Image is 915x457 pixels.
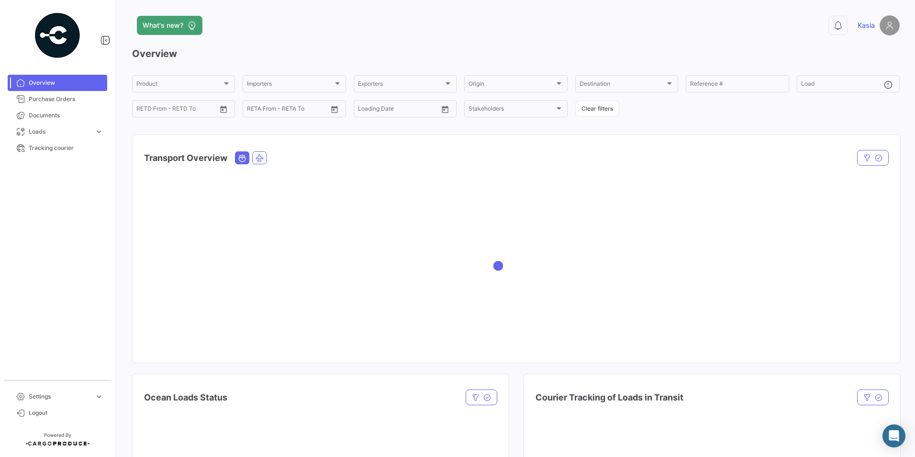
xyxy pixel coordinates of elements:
[137,16,202,35] button: What's new?
[136,82,222,89] span: Product
[575,101,619,116] button: Clear filters
[536,391,683,404] h4: Courier Tracking of Loads in Transit
[156,107,195,114] input: To
[29,392,91,401] span: Settings
[438,102,452,116] button: Open calendar
[8,140,107,156] a: Tracking courier
[267,107,305,114] input: To
[469,107,554,114] span: Stakeholders
[253,152,266,164] button: Air
[143,21,183,30] span: What's new?
[358,82,444,89] span: Exporters
[136,107,150,114] input: From
[144,151,227,165] h4: Transport Overview
[247,82,333,89] span: Importers
[247,107,260,114] input: From
[882,424,905,447] div: Abrir Intercom Messenger
[29,409,103,417] span: Logout
[33,11,81,59] img: powered-by.png
[327,102,342,116] button: Open calendar
[358,107,371,114] input: From
[29,111,103,120] span: Documents
[29,79,103,87] span: Overview
[378,107,416,114] input: To
[95,127,103,136] span: expand_more
[29,95,103,103] span: Purchase Orders
[95,392,103,401] span: expand_more
[880,15,900,35] img: placeholder-user.png
[132,47,900,60] h3: Overview
[29,127,91,136] span: Loads
[8,107,107,124] a: Documents
[469,82,554,89] span: Origin
[144,391,227,404] h4: Ocean Loads Status
[8,75,107,91] a: Overview
[235,152,249,164] button: Ocean
[858,21,875,30] span: Kasia
[29,144,103,152] span: Tracking courier
[216,102,231,116] button: Open calendar
[8,91,107,107] a: Purchase Orders
[580,82,665,89] span: Destination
